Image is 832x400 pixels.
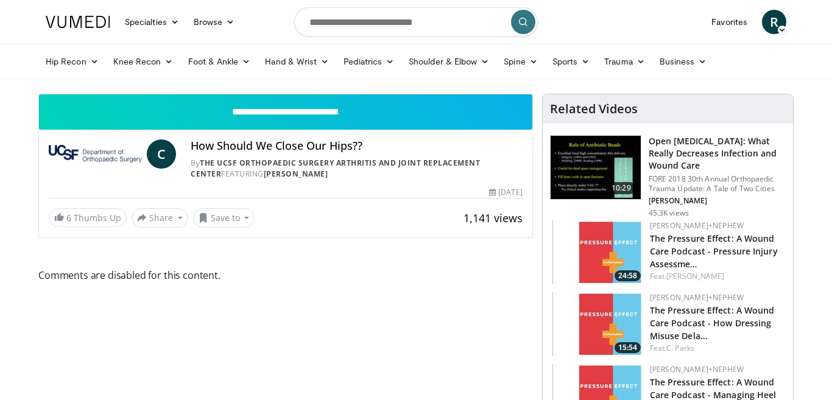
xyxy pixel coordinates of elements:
[650,364,744,374] a: [PERSON_NAME]+Nephew
[191,139,522,153] h4: How Should We Close Our Hips??
[552,220,644,284] a: 24:58
[147,139,176,169] a: C
[649,174,786,194] p: FORE 2018 30th Annual Orthopaedic Trauma Update: A Tale of Two Cities
[652,49,714,74] a: Business
[264,169,328,179] a: [PERSON_NAME]
[496,49,545,74] a: Spine
[615,342,641,353] span: 15:54
[38,49,106,74] a: Hip Recon
[597,49,652,74] a: Trauma
[46,16,110,28] img: VuMedi Logo
[336,49,401,74] a: Pediatrics
[650,271,783,282] div: Feat.
[615,270,641,281] span: 24:58
[464,211,523,225] span: 1,141 views
[704,10,755,34] a: Favorites
[552,292,644,356] a: 15:54
[650,343,783,354] div: Feat.
[186,10,242,34] a: Browse
[106,49,181,74] a: Knee Recon
[650,233,778,270] a: The Pressure Effect: A Wound Care Podcast - Pressure Injury Assessme…
[649,135,786,172] h3: Open [MEDICAL_DATA]: What Really Decreases Infection and Wound Care
[551,136,641,199] img: ded7be61-cdd8-40fc-98a3-de551fea390e.150x105_q85_crop-smart_upscale.jpg
[552,292,644,356] img: 61e02083-5525-4adc-9284-c4ef5d0bd3c4.150x105_q85_crop-smart_upscale.jpg
[550,102,638,116] h4: Related Videos
[666,343,694,353] a: C. Parks
[650,292,744,303] a: [PERSON_NAME]+Nephew
[193,208,255,228] button: Save to
[552,220,644,284] img: 2a658e12-bd38-46e9-9f21-8239cc81ed40.150x105_q85_crop-smart_upscale.jpg
[666,271,724,281] a: [PERSON_NAME]
[294,7,538,37] input: Search topics, interventions
[49,208,127,227] a: 6 Thumbs Up
[649,208,689,218] p: 45.3K views
[550,135,786,218] a: 10:29 Open [MEDICAL_DATA]: What Really Decreases Infection and Wound Care FORE 2018 30th Annual O...
[38,267,533,283] span: Comments are disabled for this content.
[181,49,258,74] a: Foot & Ankle
[607,182,636,194] span: 10:29
[258,49,336,74] a: Hand & Wrist
[649,196,786,206] p: [PERSON_NAME]
[118,10,186,34] a: Specialties
[191,158,480,179] a: The UCSF Orthopaedic Surgery Arthritis and Joint Replacement Center
[191,158,522,180] div: By FEATURING
[401,49,496,74] a: Shoulder & Elbow
[132,208,188,228] button: Share
[650,220,744,231] a: [PERSON_NAME]+Nephew
[762,10,786,34] a: R
[489,187,522,198] div: [DATE]
[66,212,71,223] span: 6
[49,139,142,169] img: The UCSF Orthopaedic Surgery Arthritis and Joint Replacement Center
[545,49,598,74] a: Sports
[650,304,775,342] a: The Pressure Effect: A Wound Care Podcast - How Dressing Misuse Dela…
